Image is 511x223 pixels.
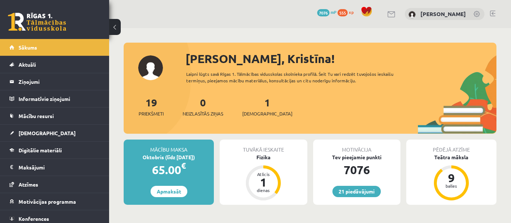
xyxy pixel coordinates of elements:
div: Tuvākā ieskaite [220,140,307,153]
a: 0Neizlasītās ziņas [183,96,223,117]
img: Kristīna Vološina [408,11,416,18]
span: Atzīmes [19,181,38,188]
a: 7076 mP [317,9,336,15]
a: Sākums [9,39,100,56]
a: Informatīvie ziņojumi [9,90,100,107]
div: 7076 [313,161,400,179]
span: [DEMOGRAPHIC_DATA] [242,110,292,117]
div: Fizika [220,153,307,161]
span: Aktuāli [19,61,36,68]
div: 1 [252,176,274,188]
legend: Maksājumi [19,159,100,176]
span: Priekšmeti [139,110,164,117]
a: Aktuāli [9,56,100,73]
a: Teātra māksla 9 balles [406,153,496,202]
div: Oktobris (līdz [DATE]) [124,153,214,161]
div: Motivācija [313,140,400,153]
div: dienas [252,188,274,192]
legend: Informatīvie ziņojumi [19,90,100,107]
div: Atlicis [252,172,274,176]
a: 21 piedāvājumi [332,186,381,197]
a: Ziņojumi [9,73,100,90]
a: [PERSON_NAME] [420,10,466,17]
span: mP [331,9,336,15]
a: Motivācijas programma [9,193,100,210]
a: Fizika Atlicis 1 dienas [220,153,307,202]
a: Digitālie materiāli [9,142,100,159]
div: Pēdējā atzīme [406,140,496,153]
div: 9 [440,172,462,184]
div: balles [440,184,462,188]
div: Mācību maksa [124,140,214,153]
a: Rīgas 1. Tālmācības vidusskola [8,13,66,31]
legend: Ziņojumi [19,73,100,90]
a: Mācību resursi [9,107,100,124]
a: 555 xp [338,9,357,15]
div: 65.00 [124,161,214,179]
div: Tev pieejamie punkti [313,153,400,161]
span: Mācību resursi [19,113,54,119]
a: 1[DEMOGRAPHIC_DATA] [242,96,292,117]
span: [DEMOGRAPHIC_DATA] [19,130,76,136]
a: 19Priekšmeti [139,96,164,117]
div: Laipni lūgts savā Rīgas 1. Tālmācības vidusskolas skolnieka profilā. Šeit Tu vari redzēt tuvojošo... [186,71,410,84]
span: 555 [338,9,348,16]
span: Sākums [19,44,37,51]
span: Neizlasītās ziņas [183,110,223,117]
span: xp [349,9,354,15]
span: € [181,160,186,171]
span: Konferences [19,215,49,222]
a: Apmaksāt [151,186,187,197]
span: Motivācijas programma [19,198,76,205]
a: [DEMOGRAPHIC_DATA] [9,125,100,141]
a: Atzīmes [9,176,100,193]
span: Digitālie materiāli [19,147,62,153]
div: [PERSON_NAME], Kristīna! [185,50,496,67]
a: Maksājumi [9,159,100,176]
span: 7076 [317,9,330,16]
div: Teātra māksla [406,153,496,161]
